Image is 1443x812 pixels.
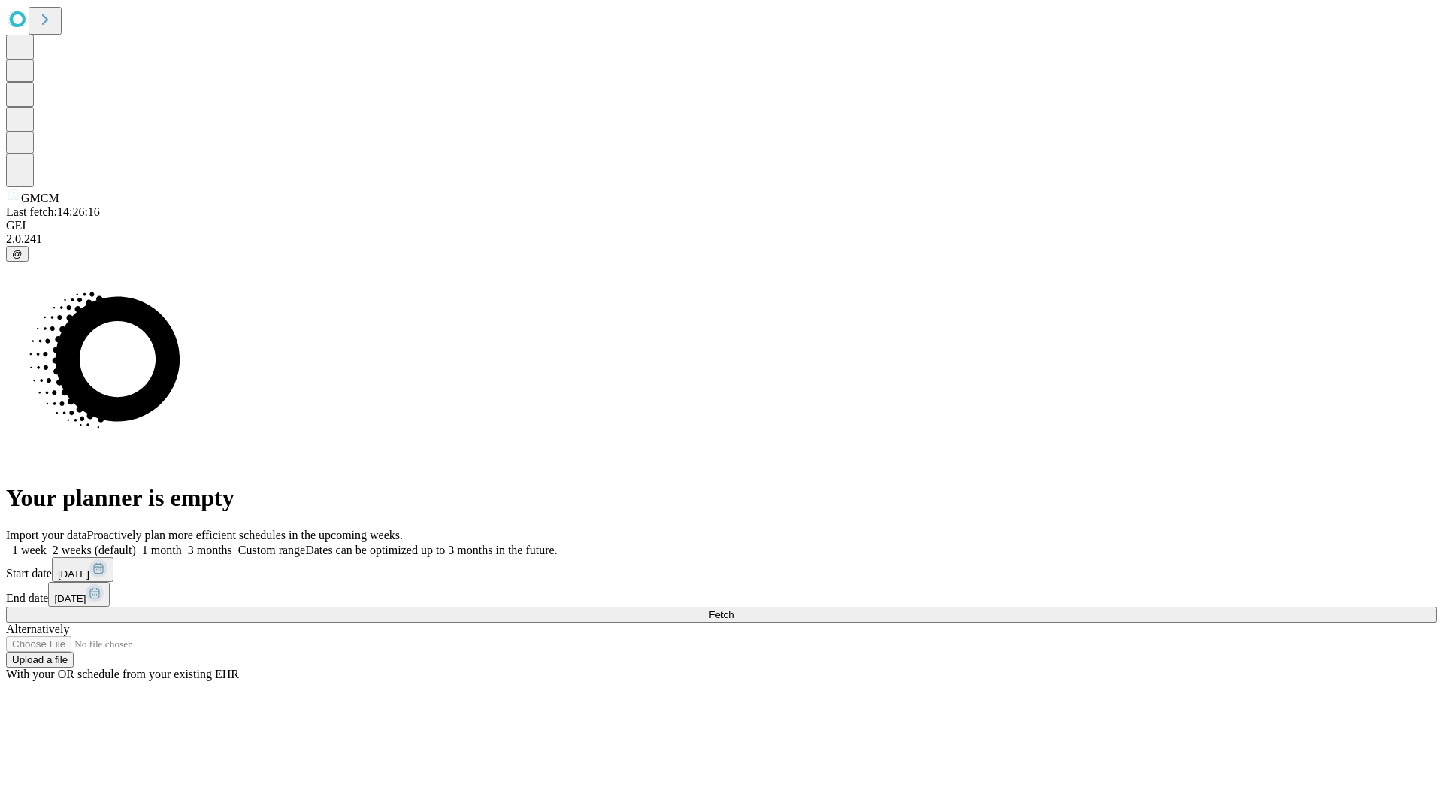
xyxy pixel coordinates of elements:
[6,652,74,668] button: Upload a file
[53,544,136,556] span: 2 weeks (default)
[142,544,182,556] span: 1 month
[6,557,1437,582] div: Start date
[12,248,23,259] span: @
[21,192,59,205] span: GMCM
[6,484,1437,512] h1: Your planner is empty
[58,568,89,580] span: [DATE]
[709,609,734,620] span: Fetch
[305,544,557,556] span: Dates can be optimized up to 3 months in the future.
[48,582,110,607] button: [DATE]
[6,205,100,218] span: Last fetch: 14:26:16
[6,232,1437,246] div: 2.0.241
[6,582,1437,607] div: End date
[6,668,239,680] span: With your OR schedule from your existing EHR
[12,544,47,556] span: 1 week
[6,607,1437,623] button: Fetch
[6,246,29,262] button: @
[6,529,87,541] span: Import your data
[52,557,113,582] button: [DATE]
[87,529,403,541] span: Proactively plan more efficient schedules in the upcoming weeks.
[188,544,232,556] span: 3 months
[6,623,69,635] span: Alternatively
[54,593,86,604] span: [DATE]
[6,219,1437,232] div: GEI
[238,544,305,556] span: Custom range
